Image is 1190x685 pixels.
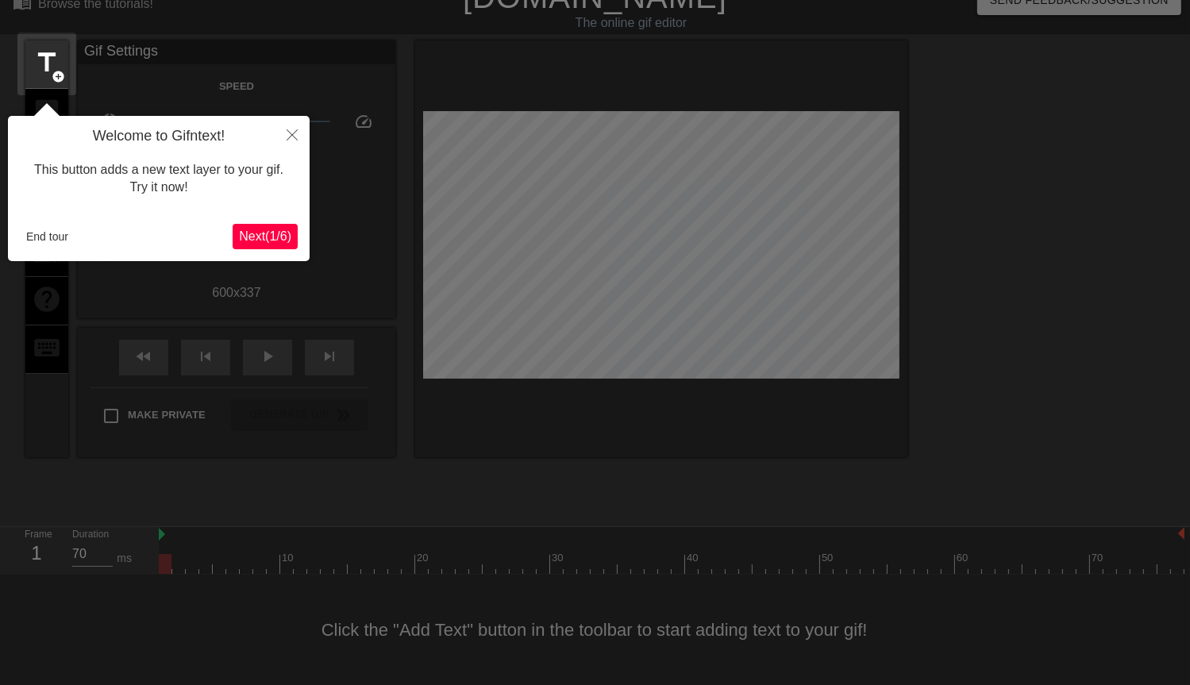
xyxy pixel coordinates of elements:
[20,128,298,145] h4: Welcome to Gifntext!
[233,224,298,249] button: Next
[275,116,310,152] button: Close
[20,225,75,248] button: End tour
[20,145,298,213] div: This button adds a new text layer to your gif. Try it now!
[239,229,291,243] span: Next ( 1 / 6 )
